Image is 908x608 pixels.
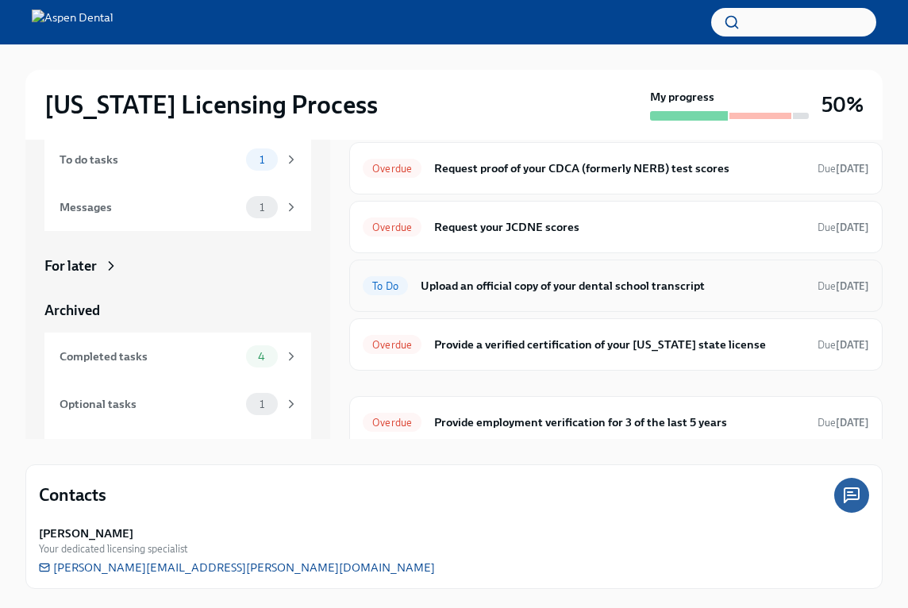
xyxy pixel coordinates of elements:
[818,161,869,176] span: September 15th, 2025 09:00
[818,163,869,175] span: Due
[818,415,869,430] span: September 15th, 2025 09:00
[836,221,869,233] strong: [DATE]
[44,256,311,275] a: For later
[650,89,714,105] strong: My progress
[836,280,869,292] strong: [DATE]
[39,525,133,541] strong: [PERSON_NAME]
[818,339,869,351] span: Due
[44,301,311,320] a: Archived
[818,221,869,233] span: Due
[32,10,113,35] img: Aspen Dental
[363,163,421,175] span: Overdue
[363,273,869,298] a: To DoUpload an official copy of your dental school transcriptDue[DATE]
[818,279,869,294] span: October 8th, 2025 09:00
[39,560,435,575] a: [PERSON_NAME][EMAIL_ADDRESS][PERSON_NAME][DOMAIN_NAME]
[363,417,421,429] span: Overdue
[39,483,106,507] h4: Contacts
[363,410,869,435] a: OverdueProvide employment verification for 3 of the last 5 yearsDue[DATE]
[44,183,311,231] a: Messages1
[44,256,97,275] div: For later
[250,202,274,214] span: 1
[60,151,240,168] div: To do tasks
[363,339,421,351] span: Overdue
[363,280,408,292] span: To Do
[818,417,869,429] span: Due
[44,380,311,428] a: Optional tasks1
[44,136,311,183] a: To do tasks1
[434,414,805,431] h6: Provide employment verification for 3 of the last 5 years
[434,218,805,236] h6: Request your JCDNE scores
[818,280,869,292] span: Due
[60,395,240,413] div: Optional tasks
[363,214,869,240] a: OverdueRequest your JCDNE scoresDue[DATE]
[39,541,187,556] span: Your dedicated licensing specialist
[363,156,869,181] a: OverdueRequest proof of your CDCA (formerly NERB) test scoresDue[DATE]
[363,221,421,233] span: Overdue
[44,333,311,380] a: Completed tasks4
[836,339,869,351] strong: [DATE]
[60,198,240,216] div: Messages
[836,163,869,175] strong: [DATE]
[421,277,805,294] h6: Upload an official copy of your dental school transcript
[434,160,805,177] h6: Request proof of your CDCA (formerly NERB) test scores
[60,348,240,365] div: Completed tasks
[250,154,274,166] span: 1
[44,89,378,121] h2: [US_STATE] Licensing Process
[818,220,869,235] span: September 15th, 2025 09:00
[363,332,869,357] a: OverdueProvide a verified certification of your [US_STATE] state licenseDue[DATE]
[836,417,869,429] strong: [DATE]
[250,398,274,410] span: 1
[821,90,864,119] h3: 50%
[434,336,805,353] h6: Provide a verified certification of your [US_STATE] state license
[248,351,275,363] span: 4
[818,337,869,352] span: September 24th, 2025 09:00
